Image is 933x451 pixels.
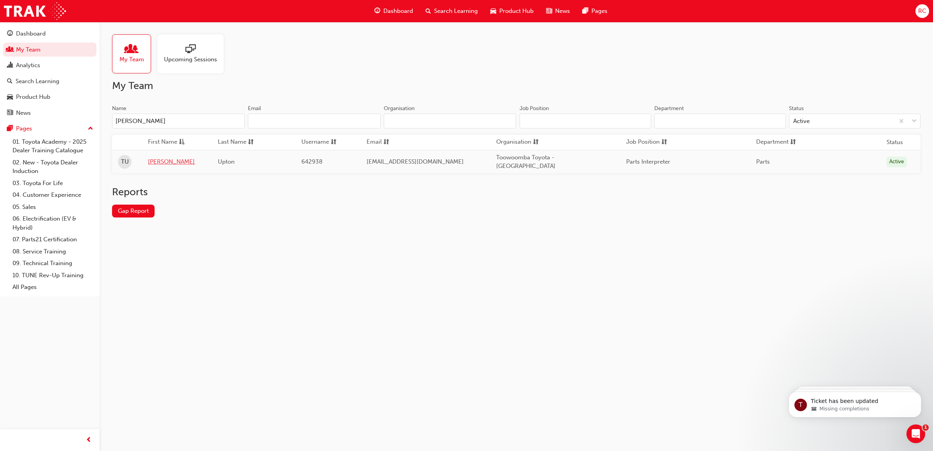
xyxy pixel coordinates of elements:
button: Organisationsorting-icon [496,137,539,147]
a: Search Learning [3,74,96,89]
span: search-icon [426,6,431,16]
a: All Pages [9,281,96,293]
a: News [3,106,96,120]
span: Upton [218,158,235,165]
button: Last Namesorting-icon [218,137,261,147]
div: Dashboard [16,29,46,38]
span: pages-icon [582,6,588,16]
span: sorting-icon [248,137,254,147]
span: News [555,7,570,16]
span: search-icon [7,78,12,85]
div: News [16,109,31,118]
input: Department [654,114,786,128]
span: Last Name [218,137,246,147]
span: guage-icon [374,6,380,16]
span: up-icon [88,124,93,134]
a: guage-iconDashboard [368,3,419,19]
a: news-iconNews [540,3,576,19]
a: 02. New - Toyota Dealer Induction [9,157,96,177]
a: My Team [112,34,157,73]
div: Search Learning [16,77,59,86]
span: sorting-icon [533,137,539,147]
span: 642938 [301,158,322,165]
span: car-icon [490,6,496,16]
a: 05. Sales [9,201,96,213]
button: First Nameasc-icon [148,137,191,147]
span: Pages [591,7,607,16]
a: 09. Technical Training [9,257,96,269]
span: sessionType_ONLINE_URL-icon [185,44,196,55]
a: 04. Customer Experience [9,189,96,201]
a: Gap Report [112,205,155,217]
input: Job Position [520,114,651,128]
h2: My Team [112,80,921,92]
a: Analytics [3,58,96,73]
a: 10. TUNE Rev-Up Training [9,269,96,282]
span: prev-icon [86,435,92,445]
a: Product Hub [3,90,96,104]
button: Emailsorting-icon [367,137,410,147]
iframe: Intercom notifications message [777,375,933,430]
a: car-iconProduct Hub [484,3,540,19]
span: sorting-icon [790,137,796,147]
div: Department [654,105,684,112]
img: Trak [4,2,66,20]
span: pages-icon [7,125,13,132]
span: people-icon [7,46,13,53]
span: Parts Interpreter [626,158,670,165]
div: Job Position [520,105,549,112]
span: down-icon [912,116,917,127]
button: Usernamesorting-icon [301,137,344,147]
div: Pages [16,124,32,133]
span: Organisation [496,137,531,147]
span: [EMAIL_ADDRESS][DOMAIN_NAME] [367,158,464,165]
span: car-icon [7,94,13,101]
button: Departmentsorting-icon [756,137,799,147]
div: Name [112,105,126,112]
div: Organisation [384,105,415,112]
span: Upcoming Sessions [164,55,217,64]
div: Email [248,105,261,112]
span: 1 [922,424,929,431]
span: Parts [756,158,770,165]
span: asc-icon [179,137,185,147]
div: Active [887,157,907,167]
span: Toowoomba Toyota - [GEOGRAPHIC_DATA] [496,154,556,170]
th: Status [887,138,903,147]
input: Organisation [384,114,516,128]
span: Job Position [626,137,660,147]
div: Analytics [16,61,40,70]
span: guage-icon [7,30,13,37]
span: RC [918,7,926,16]
span: Email [367,137,382,147]
span: news-icon [546,6,552,16]
span: TU [121,157,129,166]
div: Product Hub [16,93,50,102]
a: 01. Toyota Academy - 2025 Dealer Training Catalogue [9,136,96,157]
a: pages-iconPages [576,3,614,19]
a: [PERSON_NAME] [148,157,206,166]
a: My Team [3,43,96,57]
input: Name [112,114,245,128]
span: First Name [148,137,177,147]
iframe: Intercom live chat [906,424,925,443]
span: Department [756,137,789,147]
button: Pages [3,121,96,136]
div: Status [789,105,804,112]
button: RC [915,4,929,18]
span: Product Hub [499,7,534,16]
span: sorting-icon [331,137,337,147]
button: Job Positionsorting-icon [626,137,669,147]
a: 06. Electrification (EV & Hybrid) [9,213,96,234]
a: search-iconSearch Learning [419,3,484,19]
a: 08. Service Training [9,246,96,258]
span: My Team [119,55,144,64]
span: news-icon [7,110,13,117]
div: Active [793,117,810,126]
button: DashboardMy TeamAnalyticsSearch LearningProduct HubNews [3,25,96,121]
